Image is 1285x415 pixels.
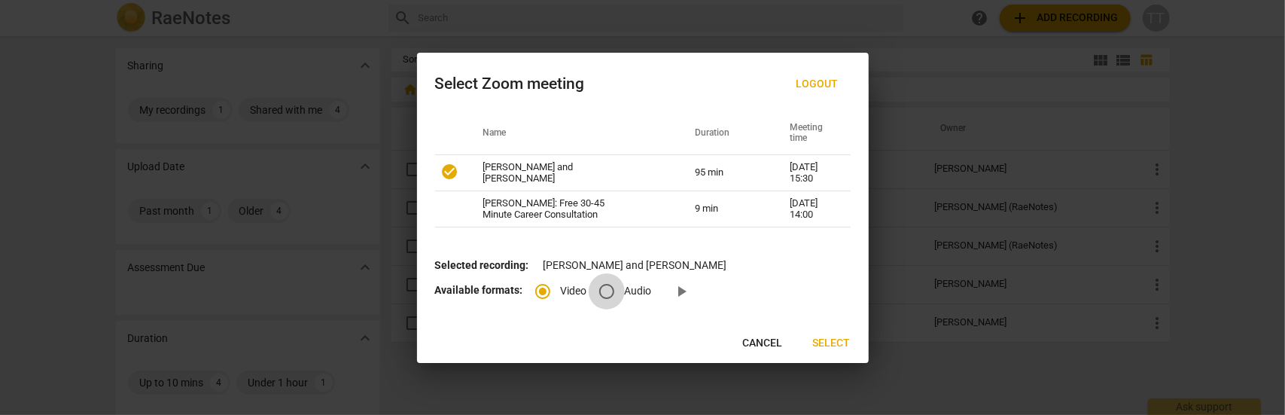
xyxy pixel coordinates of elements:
span: Video [561,283,587,299]
span: play_arrow [673,282,691,301]
div: Select Zoom meeting [435,75,585,93]
p: [PERSON_NAME] and [PERSON_NAME] [435,258,851,273]
td: [PERSON_NAME] and [PERSON_NAME] [465,155,677,191]
span: Cancel [743,336,783,351]
b: Available formats: [435,284,523,296]
span: check_circle [441,163,459,181]
button: Cancel [731,330,795,357]
span: Select [813,336,851,351]
a: Preview [664,273,700,310]
th: Name [465,113,677,155]
td: 9 min [677,191,772,227]
b: Selected recording: [435,259,529,271]
span: Logout [796,77,839,92]
div: File type [535,284,664,296]
td: 95 min [677,155,772,191]
button: Select [801,330,863,357]
th: Meeting time [772,113,851,155]
td: [DATE] 14:00 [772,191,851,227]
td: [DATE] 15:30 [772,155,851,191]
button: Logout [784,71,851,98]
span: Audio [625,283,652,299]
th: Duration [677,113,772,155]
td: [PERSON_NAME]: Free 30-45 Minute Career Consultation [465,191,677,227]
